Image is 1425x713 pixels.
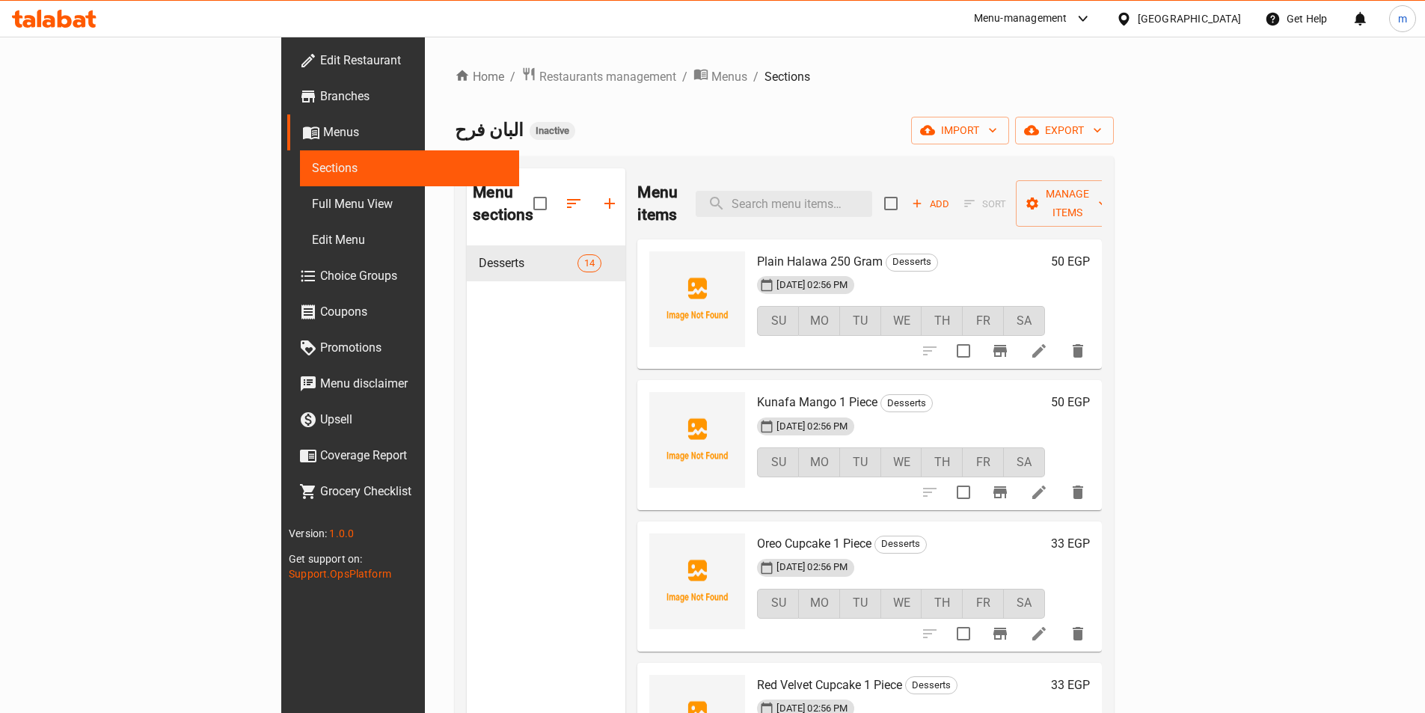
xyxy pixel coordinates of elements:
[693,67,747,87] a: Menus
[320,267,507,285] span: Choice Groups
[907,192,954,215] span: Add item
[329,527,354,539] span: 1.0.0
[969,452,998,474] span: FR
[592,186,628,221] button: Add section
[764,593,793,614] span: SU
[1028,185,1107,222] span: Manage items
[1004,589,1045,619] button: SA
[928,310,957,332] span: TH
[1060,333,1096,369] button: delete
[320,483,507,501] span: Grocery Checklist
[539,68,676,86] span: Restaurants management
[757,678,902,692] span: Red Velvet Cupcake 1 Piece
[982,616,1018,652] button: Branch-specific-item
[799,447,840,477] button: MO
[530,122,575,140] div: Inactive
[764,452,793,474] span: SU
[320,88,507,105] span: Branches
[521,67,676,87] a: Restaurants management
[907,192,954,215] button: Add
[770,420,854,434] span: [DATE] 02:56 PM
[757,536,871,551] span: Oreo Cupcake 1 Piece
[982,333,1018,369] button: Branch-specific-item
[1016,180,1119,227] button: Manage items
[1398,10,1407,27] span: m
[649,533,745,629] img: Oreo Cupcake 1 Piece
[1051,533,1090,554] h6: 33 EGP
[770,560,854,575] span: [DATE] 02:56 PM
[289,553,362,565] span: Get support on:
[649,392,745,488] img: Kunafa Mango 1 Piece
[954,192,1016,215] span: Select section first
[905,676,957,694] div: Desserts
[1051,392,1090,413] h6: 50 EGP
[887,593,916,614] span: WE
[1030,342,1048,360] a: Edit menu item
[923,121,997,140] span: import
[963,589,1004,619] button: FR
[846,593,875,614] span: TU
[1004,306,1045,336] button: SA
[320,52,507,70] span: Edit Restaurant
[530,124,575,137] span: Inactive
[757,306,799,336] button: SU
[1138,10,1241,27] div: [GEOGRAPHIC_DATA]
[578,257,601,271] span: 14
[289,527,327,539] span: Version:
[577,254,601,272] div: items
[887,452,916,474] span: WE
[320,411,507,429] span: Upsell
[881,589,922,619] button: WE
[757,395,877,409] span: Kunafa Mango 1 Piece
[287,258,519,294] a: Choice Groups
[287,438,519,474] a: Coverage Report
[764,310,793,332] span: SU
[875,536,926,553] span: Desserts
[1010,593,1039,614] span: SA
[1051,675,1090,696] h6: 33 EGP
[320,375,507,393] span: Menu disclaimer
[479,254,577,272] span: Desserts
[711,68,747,86] span: Menus
[886,254,937,271] span: Desserts
[300,186,519,222] a: Full Menu View
[1051,251,1090,272] h6: 50 EGP
[1030,483,1048,501] a: Edit menu item
[969,593,998,614] span: FR
[287,474,519,509] a: Grocery Checklist
[887,310,916,332] span: WE
[312,231,507,249] span: Edit Menu
[874,536,927,554] div: Desserts
[948,335,979,367] span: Select to update
[886,254,938,272] div: Desserts
[300,222,519,258] a: Edit Menu
[764,68,810,86] span: Sections
[880,394,933,412] div: Desserts
[922,447,963,477] button: TH
[928,593,957,614] span: TH
[948,477,979,508] span: Select to update
[287,402,519,438] a: Upsell
[287,43,519,79] a: Edit Restaurant
[637,181,678,226] h2: Menu items
[911,117,1009,144] button: import
[910,195,951,212] span: Add
[805,310,834,332] span: MO
[757,254,883,269] span: Plain Halawa 250 Gram
[1030,625,1048,643] a: Edit menu item
[1004,447,1045,477] button: SA
[1060,474,1096,510] button: delete
[455,67,1114,87] nav: breadcrumb
[1015,117,1114,144] button: export
[875,188,907,219] span: Select section
[963,306,1004,336] button: FR
[846,310,875,332] span: TU
[881,306,922,336] button: WE
[881,395,932,412] span: Desserts
[846,452,875,474] span: TU
[323,123,507,141] span: Menus
[312,159,507,177] span: Sections
[840,447,881,477] button: TU
[1027,121,1102,140] span: export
